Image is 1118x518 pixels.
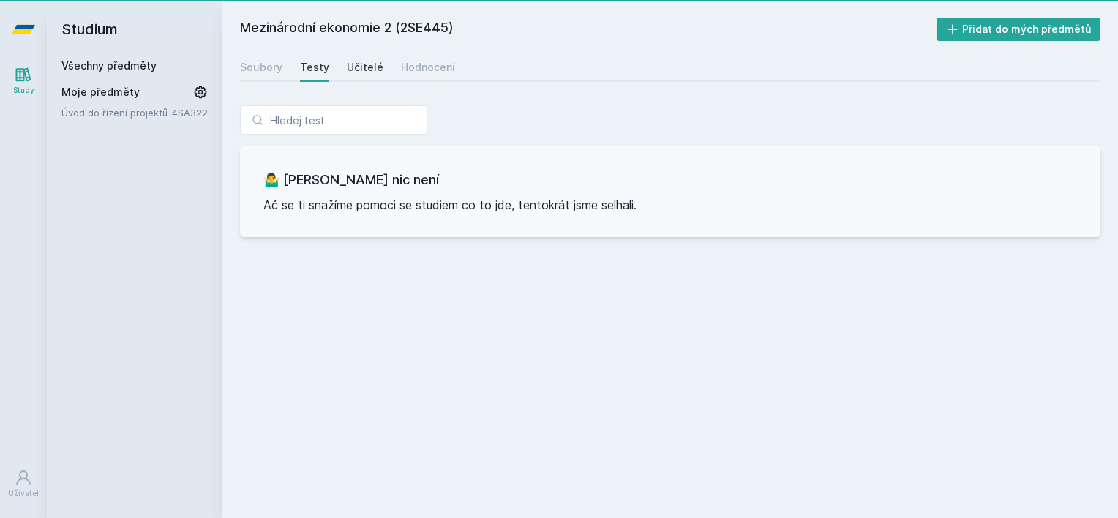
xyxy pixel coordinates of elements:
[347,53,383,82] a: Učitelé
[8,488,39,499] div: Uživatel
[347,60,383,75] div: Učitelé
[61,105,172,120] a: Úvod do řízení projektů
[300,53,329,82] a: Testy
[263,170,1077,190] h3: 🤷‍♂️ [PERSON_NAME] nic není
[300,60,329,75] div: Testy
[240,53,282,82] a: Soubory
[263,196,1077,214] p: Ač se ti snažíme pomoci se studiem co to jde, tentokrát jsme selhali.
[13,85,34,96] div: Study
[401,53,455,82] a: Hodnocení
[401,60,455,75] div: Hodnocení
[240,60,282,75] div: Soubory
[3,59,44,103] a: Study
[240,18,937,41] h2: Mezinárodní ekonomie 2 (2SE445)
[937,18,1101,41] button: Přidat do mých předmětů
[172,107,208,119] a: 4SA322
[3,462,44,506] a: Uživatel
[61,85,140,100] span: Moje předměty
[61,59,157,72] a: Všechny předměty
[240,105,427,135] input: Hledej test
